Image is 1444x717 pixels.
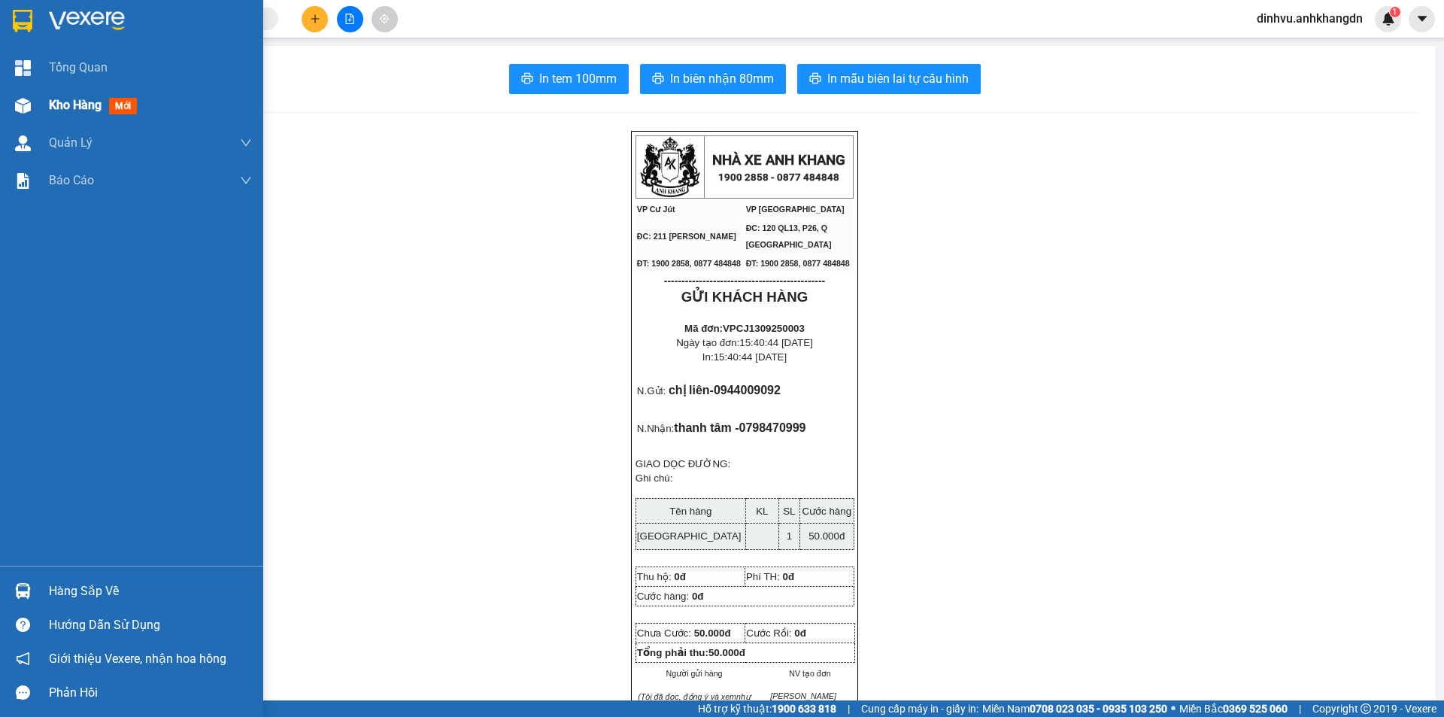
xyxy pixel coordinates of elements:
[692,591,704,602] span: 0đ
[16,685,30,700] span: message
[1299,700,1301,717] span: |
[739,421,806,434] span: 0798470999
[1415,12,1429,26] span: caret-down
[684,323,805,334] strong: Mã đơn:
[49,133,93,152] span: Quản Lý
[770,691,836,700] span: [PERSON_NAME]
[637,232,736,241] span: ĐC: 211 [PERSON_NAME]
[746,627,806,639] span: Cước Rồi:
[681,289,808,305] strong: GỬI KHÁCH HÀNG
[739,337,813,348] span: 15:40:44 [DATE]
[676,337,813,348] span: Ngày tạo đơn:
[646,692,751,713] em: như đã ký, nội dung biên nhận)
[539,69,617,88] span: In tem 100mm
[637,259,741,268] span: ĐT: 1900 2858, 0877 484848
[49,682,252,704] div: Phản hồi
[710,384,781,396] span: -
[1179,700,1288,717] span: Miền Bắc
[756,506,768,517] span: KL
[1223,703,1288,715] strong: 0369 525 060
[746,223,832,249] span: ĐC: 120 QL13, P26, Q [GEOGRAPHIC_DATA]
[302,6,328,32] button: plus
[797,64,981,94] button: printerIn mẫu biên lai tự cấu hình
[674,421,805,434] span: thanh tâm -
[1390,7,1400,17] sup: 1
[783,506,795,517] span: SL
[49,98,102,112] span: Kho hàng
[809,72,821,87] span: printer
[674,571,686,582] span: 0đ
[637,591,689,602] span: Cước hàng:
[714,384,781,396] span: 0944009092
[372,6,398,32] button: aim
[15,135,31,151] img: warehouse-icon
[861,700,978,717] span: Cung cấp máy in - giấy in:
[670,69,774,88] span: In biên nhận 80mm
[664,275,825,287] span: ----------------------------------------------
[509,64,629,94] button: printerIn tem 100mm
[637,423,674,434] span: N.Nhận:
[775,669,830,678] span: NV tạo đơn
[1382,12,1395,26] img: icon-new-feature
[240,137,252,149] span: down
[640,64,786,94] button: printerIn biên nhận 80mm
[15,98,31,114] img: warehouse-icon
[16,618,30,632] span: question-circle
[666,669,723,678] span: Người gửi hàng
[808,530,845,542] span: 50.000đ
[783,571,795,582] span: 0đ
[723,323,805,334] span: VPCJ1309250003
[1030,703,1167,715] strong: 0708 023 035 - 0935 103 250
[638,692,736,701] em: (Tôi đã đọc, đồng ý và xem
[49,171,94,190] span: Báo cáo
[712,152,845,169] strong: NHÀ XE ANH KHANG
[669,384,710,396] span: chị liên
[379,14,390,24] span: aim
[637,647,745,658] strong: Tổng phải thu:
[718,172,839,183] strong: 1900 2858 - 0877 484848
[694,627,731,639] span: 50.000đ
[15,173,31,189] img: solution-icon
[13,10,32,32] img: logo-vxr
[1409,6,1435,32] button: caret-down
[982,700,1167,717] span: Miền Nam
[344,14,355,24] span: file-add
[49,649,226,668] span: Giới thiệu Vexere, nhận hoa hồng
[702,351,787,363] span: In:
[714,351,787,363] span: 15:40:44 [DATE]
[15,583,31,599] img: warehouse-icon
[848,700,850,717] span: |
[16,652,30,666] span: notification
[640,137,700,197] img: logo
[636,458,730,469] span: GIAO DỌC ĐƯỜNG:
[746,571,780,582] span: Phí TH:
[802,506,851,517] span: Cước hàng
[240,175,252,187] span: down
[652,72,664,87] span: printer
[746,259,850,268] span: ĐT: 1900 2858, 0877 484848
[787,530,792,542] span: 1
[15,60,31,76] img: dashboard-icon
[1392,7,1397,17] span: 1
[746,205,845,214] span: VP [GEOGRAPHIC_DATA]
[698,700,836,717] span: Hỗ trợ kỹ thuật:
[794,627,806,639] span: 0đ
[772,703,836,715] strong: 1900 633 818
[337,6,363,32] button: file-add
[1361,703,1371,714] span: copyright
[637,627,731,639] span: Chưa Cước:
[49,614,252,636] div: Hướng dẫn sử dụng
[637,385,666,396] span: N.Gửi:
[1171,706,1176,712] span: ⚪️
[1245,9,1375,28] span: dinhvu.anhkhangdn
[708,647,745,658] span: 50.000đ
[49,580,252,603] div: Hàng sắp về
[669,506,711,517] span: Tên hàng
[637,205,675,214] span: VP Cư Jút
[49,58,108,77] span: Tổng Quan
[637,571,672,582] span: Thu hộ:
[109,98,137,114] span: mới
[637,530,742,542] span: [GEOGRAPHIC_DATA]
[521,72,533,87] span: printer
[310,14,320,24] span: plus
